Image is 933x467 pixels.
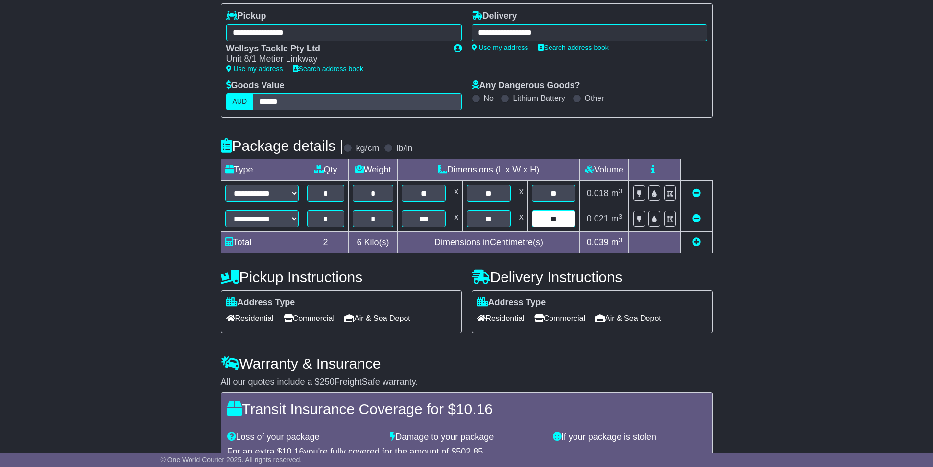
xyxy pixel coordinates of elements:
[282,447,304,457] span: 10.16
[580,159,629,181] td: Volume
[348,159,398,181] td: Weight
[515,181,527,206] td: x
[221,232,303,253] td: Total
[226,297,295,308] label: Address Type
[587,188,609,198] span: 0.018
[226,93,254,110] label: AUD
[585,94,604,103] label: Other
[450,206,463,232] td: x
[595,311,661,326] span: Air & Sea Depot
[226,311,274,326] span: Residential
[303,159,348,181] td: Qty
[611,237,622,247] span: m
[477,311,525,326] span: Residential
[396,143,412,154] label: lb/in
[472,269,713,285] h4: Delivery Instructions
[472,11,517,22] label: Delivery
[484,94,494,103] label: No
[221,355,713,371] h4: Warranty & Insurance
[611,214,622,223] span: m
[284,311,335,326] span: Commercial
[303,232,348,253] td: 2
[477,297,546,308] label: Address Type
[513,94,565,103] label: Lithium Battery
[221,269,462,285] h4: Pickup Instructions
[587,214,609,223] span: 0.021
[227,401,706,417] h4: Transit Insurance Coverage for $
[222,432,385,442] div: Loss of your package
[619,187,622,195] sup: 3
[456,401,493,417] span: 10.16
[320,377,335,387] span: 250
[398,232,580,253] td: Dimensions in Centimetre(s)
[226,44,444,54] div: Wellsys Tackle Pty Ltd
[161,456,302,464] span: © One World Courier 2025. All rights reserved.
[692,188,701,198] a: Remove this item
[534,311,585,326] span: Commercial
[385,432,548,442] div: Damage to your package
[221,377,713,388] div: All our quotes include a $ FreightSafe warranty.
[587,237,609,247] span: 0.039
[611,188,622,198] span: m
[548,432,711,442] div: If your package is stolen
[344,311,410,326] span: Air & Sea Depot
[538,44,609,51] a: Search address book
[226,54,444,65] div: Unit 8/1 Metier Linkway
[293,65,363,73] a: Search address book
[619,236,622,244] sup: 3
[692,237,701,247] a: Add new item
[227,447,706,458] div: For an extra $ you're fully covered for the amount of $ .
[221,159,303,181] td: Type
[692,214,701,223] a: Remove this item
[221,138,344,154] h4: Package details |
[472,80,580,91] label: Any Dangerous Goods?
[515,206,527,232] td: x
[357,237,361,247] span: 6
[450,181,463,206] td: x
[456,447,483,457] span: 502.85
[472,44,528,51] a: Use my address
[348,232,398,253] td: Kilo(s)
[398,159,580,181] td: Dimensions (L x W x H)
[226,11,266,22] label: Pickup
[226,65,283,73] a: Use my address
[226,80,285,91] label: Goods Value
[619,213,622,220] sup: 3
[356,143,379,154] label: kg/cm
